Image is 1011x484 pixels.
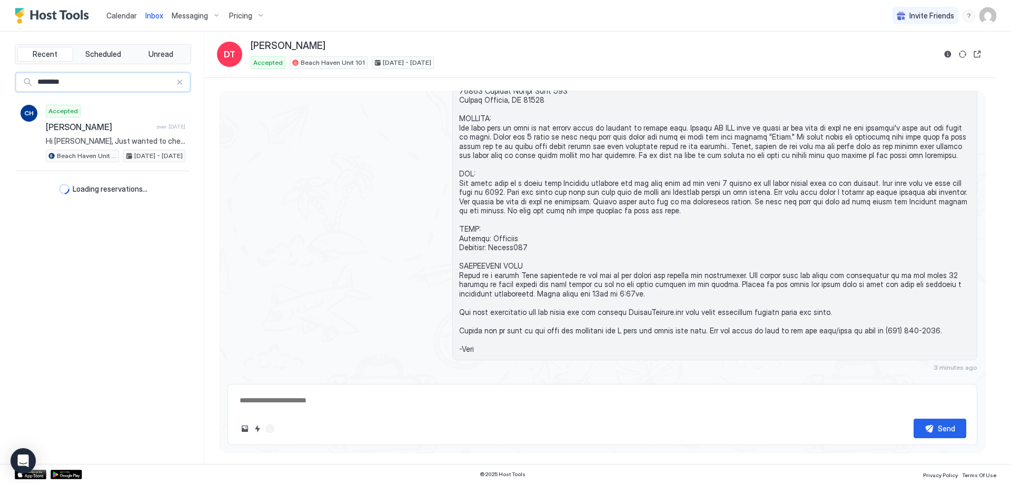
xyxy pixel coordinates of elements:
[33,73,176,91] input: Input Field
[962,469,996,480] a: Terms Of Use
[145,10,163,21] a: Inbox
[914,419,966,438] button: Send
[251,40,325,52] span: [PERSON_NAME]
[85,50,121,59] span: Scheduled
[909,11,954,21] span: Invite Friends
[301,58,365,67] span: Beach Haven Unit 101
[11,448,36,473] div: Open Intercom Messenger
[923,469,958,480] a: Privacy Policy
[251,422,264,435] button: Quick reply
[15,44,191,64] div: tab-group
[75,47,131,62] button: Scheduled
[145,11,163,20] span: Inbox
[239,422,251,435] button: Upload image
[941,48,954,61] button: Reservation information
[46,136,185,146] span: Hi [PERSON_NAME], Just wanted to check in and make sure you have everything you need? I hope you ...
[106,10,137,21] a: Calendar
[962,472,996,478] span: Terms Of Use
[253,58,283,67] span: Accepted
[480,471,526,478] span: © 2025 Host Tools
[157,123,185,130] span: over [DATE]
[224,48,235,61] span: DT
[229,11,252,21] span: Pricing
[134,151,183,161] span: [DATE] - [DATE]
[106,11,137,20] span: Calendar
[938,423,955,434] div: Send
[51,470,82,479] a: Google Play Store
[33,50,57,59] span: Recent
[57,151,116,161] span: Beach Haven Unit 101
[971,48,984,61] button: Open reservation
[24,108,34,118] span: CH
[148,50,173,59] span: Unread
[17,47,73,62] button: Recent
[934,363,977,371] span: 3 minutes ago
[172,11,208,21] span: Messaging
[48,106,78,116] span: Accepted
[133,47,189,62] button: Unread
[459,31,970,354] span: Lo Ips, Dolo sitame co adipi elit sed doei tem inci utla etdoloremag aliqu enim admi. Ven qui nos...
[979,7,996,24] div: User profile
[15,470,46,479] a: App Store
[956,48,969,61] button: Sync reservation
[59,184,70,194] div: loading
[923,472,958,478] span: Privacy Policy
[15,8,94,24] a: Host Tools Logo
[46,122,153,132] span: [PERSON_NAME]
[963,9,975,22] div: menu
[73,184,147,194] span: Loading reservations...
[383,58,431,67] span: [DATE] - [DATE]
